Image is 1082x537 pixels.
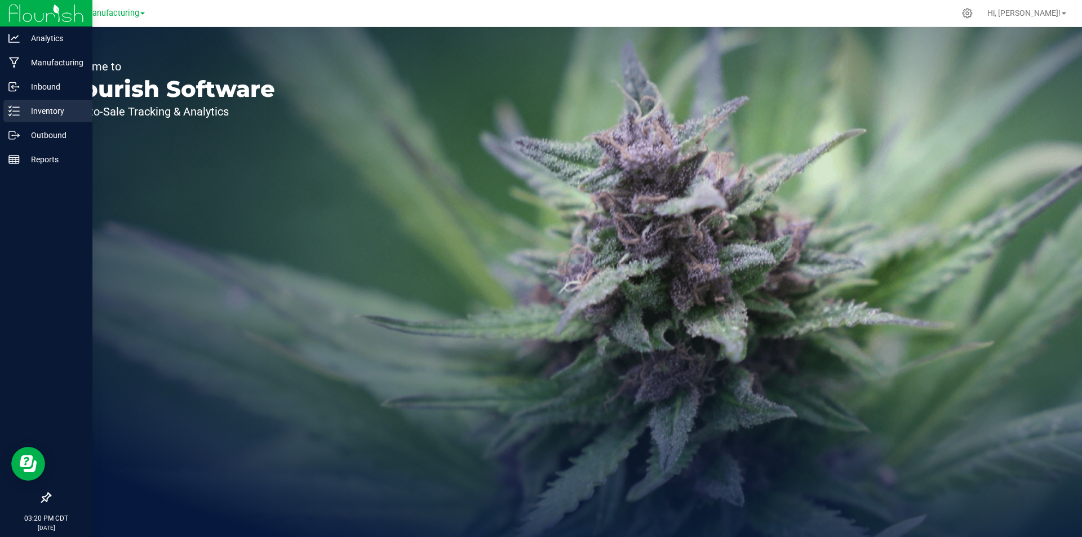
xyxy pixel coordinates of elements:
[8,105,20,117] inline-svg: Inventory
[8,154,20,165] inline-svg: Reports
[85,8,139,18] span: Manufacturing
[61,78,275,100] p: Flourish Software
[20,32,87,45] p: Analytics
[8,81,20,92] inline-svg: Inbound
[960,8,974,19] div: Manage settings
[20,56,87,69] p: Manufacturing
[8,33,20,44] inline-svg: Analytics
[11,447,45,481] iframe: Resource center
[987,8,1061,17] span: Hi, [PERSON_NAME]!
[61,61,275,72] p: Welcome to
[61,106,275,117] p: Seed-to-Sale Tracking & Analytics
[8,57,20,68] inline-svg: Manufacturing
[20,80,87,94] p: Inbound
[20,128,87,142] p: Outbound
[20,153,87,166] p: Reports
[8,130,20,141] inline-svg: Outbound
[5,523,87,532] p: [DATE]
[5,513,87,523] p: 03:20 PM CDT
[20,104,87,118] p: Inventory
